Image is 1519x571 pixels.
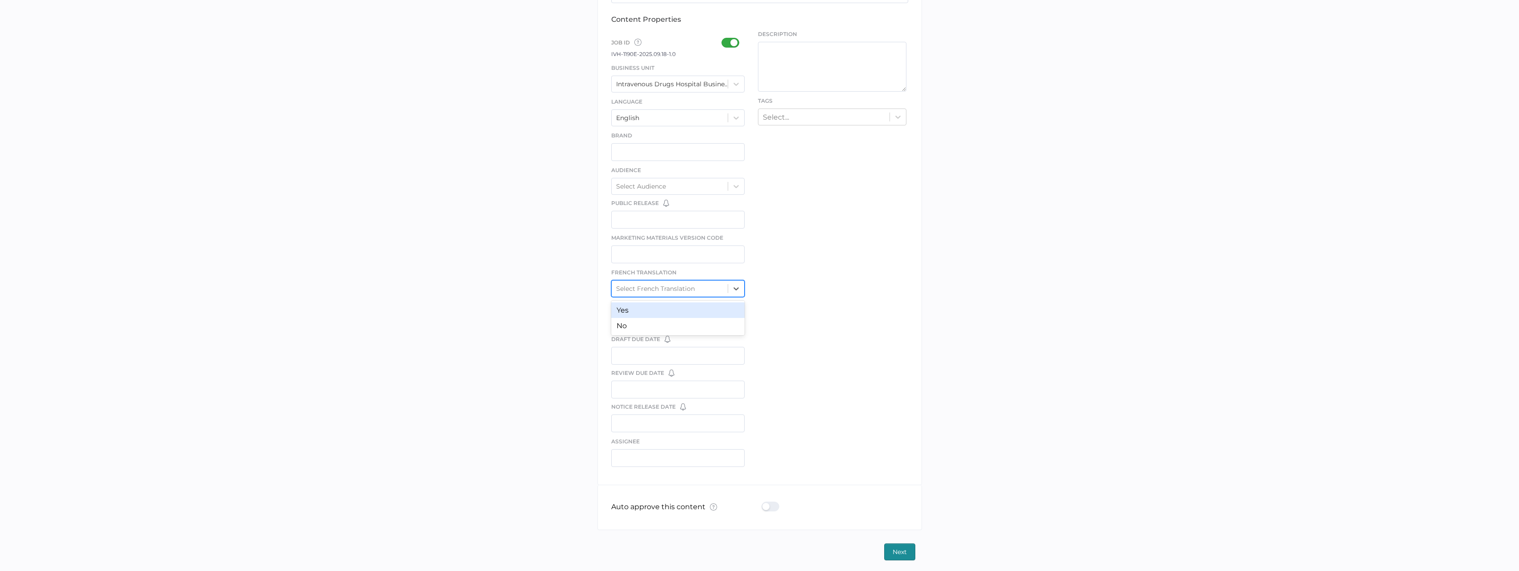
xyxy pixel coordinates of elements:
span: Public Release [611,199,659,207]
div: No [611,318,745,334]
div: Select French Translation [616,285,695,293]
span: Draft Due Date [611,335,660,343]
img: tooltip-default.0a89c667.svg [634,39,641,46]
img: bell-default.8986a8bf.svg [663,200,669,207]
div: Select... [763,113,789,121]
span: Language [611,98,642,105]
span: Assignee [611,438,640,445]
button: Next [884,543,915,560]
div: Intravenous Drugs Hospital Business [616,80,729,88]
span: Audience [611,167,641,173]
div: Select Audience [616,182,666,190]
span: Notice Release Date [611,403,676,411]
div: English [616,114,639,122]
img: bell-default.8986a8bf.svg [669,370,674,377]
img: tooltip-default.0a89c667.svg [710,503,717,511]
span: Tags [758,97,773,104]
span: Brand [611,132,632,139]
img: bell-default.8986a8bf.svg [665,336,670,343]
p: Auto approve this content [611,503,717,513]
span: IVH-1190E-2025.09.18-1.0 [611,51,676,57]
div: content properties [611,15,908,24]
span: Job ID [611,38,641,49]
span: Next [893,544,907,560]
span: French Translation [611,269,677,276]
span: Marketing Materials Version Code [611,234,723,241]
img: bell-default.8986a8bf.svg [680,403,686,410]
span: Review Due Date [611,369,664,377]
span: Description [758,30,906,38]
div: Yes [611,302,745,318]
span: Business Unit [611,64,654,71]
